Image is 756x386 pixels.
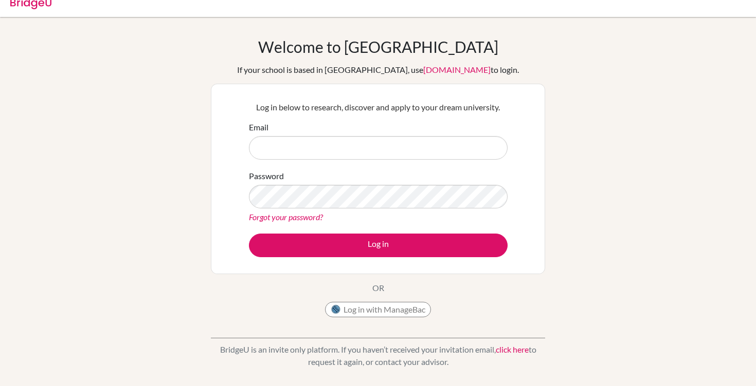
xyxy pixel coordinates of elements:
[249,121,268,133] label: Email
[372,282,384,294] p: OR
[423,65,491,74] a: [DOMAIN_NAME]
[249,234,508,257] button: Log in
[211,343,545,368] p: BridgeU is an invite only platform. If you haven’t received your invitation email, to request it ...
[249,212,323,222] a: Forgot your password?
[237,64,519,76] div: If your school is based in [GEOGRAPHIC_DATA], use to login.
[258,37,498,56] h1: Welcome to [GEOGRAPHIC_DATA]
[249,170,284,182] label: Password
[325,302,431,317] button: Log in with ManageBac
[496,344,529,354] a: click here
[249,101,508,113] p: Log in below to research, discover and apply to your dream university.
